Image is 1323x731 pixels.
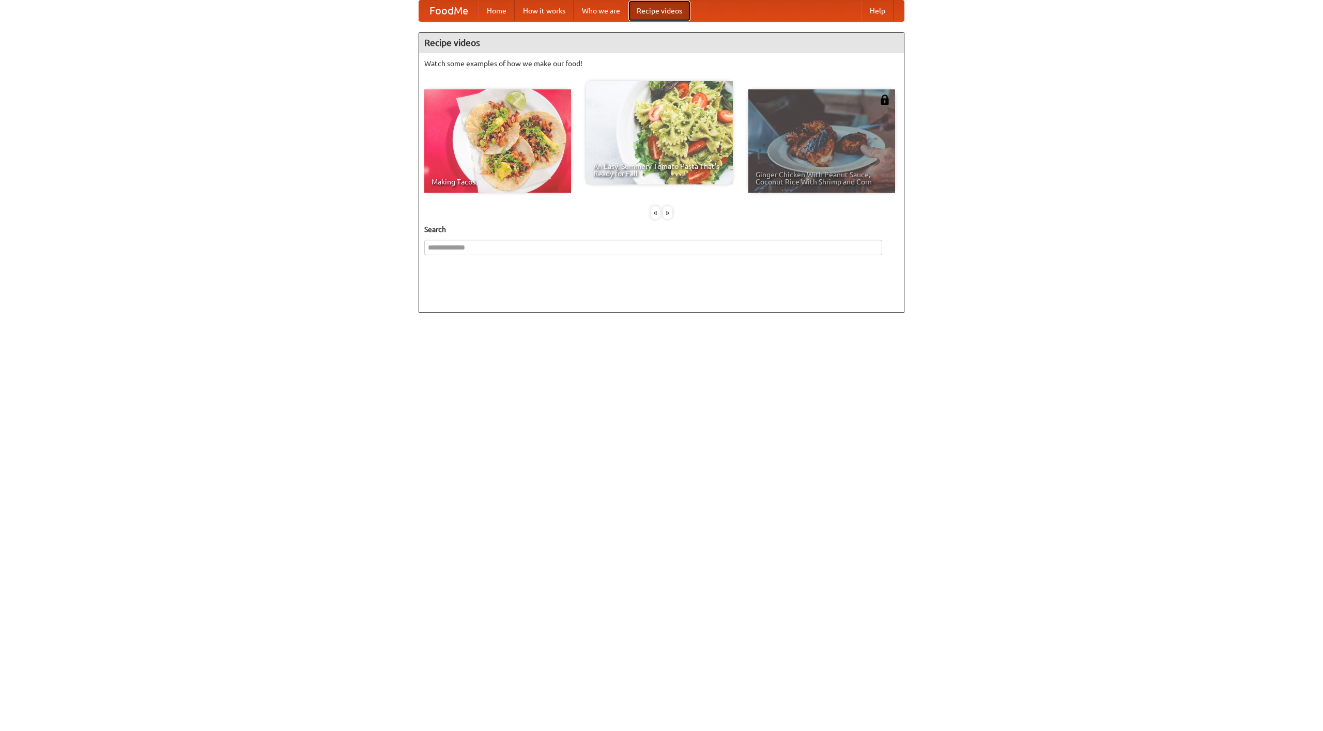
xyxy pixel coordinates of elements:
a: Help [862,1,894,21]
a: An Easy, Summery Tomato Pasta That's Ready for Fall [586,81,733,184]
h4: Recipe videos [419,33,904,53]
a: Who we are [574,1,628,21]
a: Making Tacos [424,89,571,193]
h5: Search [424,224,899,235]
div: » [663,206,672,219]
img: 483408.png [880,95,890,105]
a: Home [479,1,515,21]
a: FoodMe [419,1,479,21]
a: Recipe videos [628,1,690,21]
div: « [651,206,660,219]
p: Watch some examples of how we make our food! [424,58,899,69]
span: Making Tacos [432,178,564,185]
span: An Easy, Summery Tomato Pasta That's Ready for Fall [593,163,726,177]
a: How it works [515,1,574,21]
